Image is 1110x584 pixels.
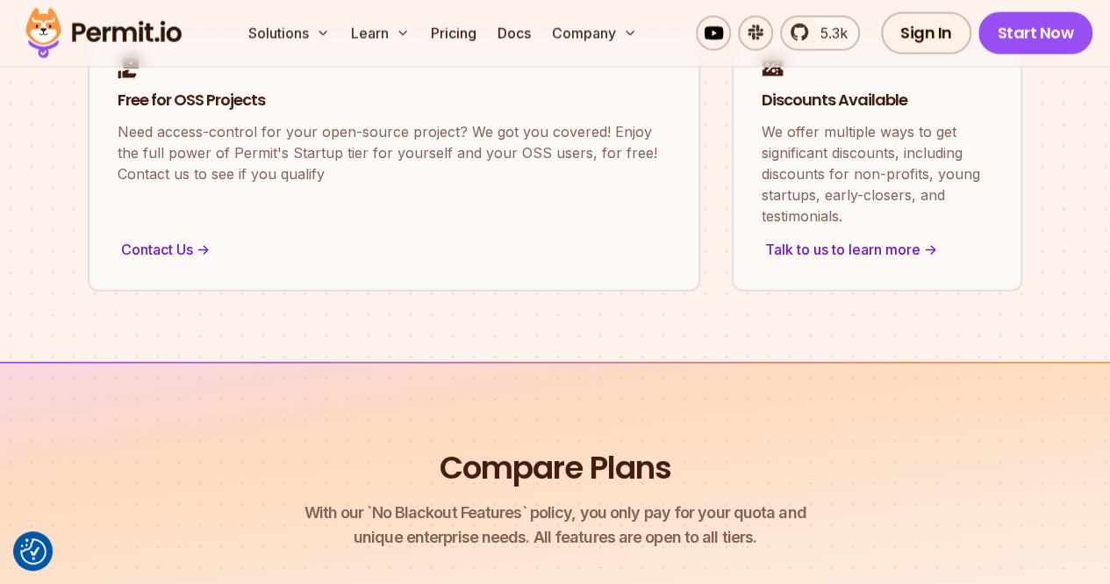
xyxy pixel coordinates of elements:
[344,16,417,51] button: Learn
[118,121,670,184] p: Need access-control for your open-source project? We got you covered! Enjoy the full power of Per...
[118,90,670,112] h2: Free for OSS Projects
[118,237,670,262] div: Contact Us
[20,538,47,565] img: Revisit consent button
[88,27,700,292] a: Free for OSS ProjectsNeed access-control for your open-source project? We got you covered! Enjoy ...
[762,237,992,262] div: Talk to us to learn more
[304,501,806,550] p: unique enterprise needs. All features are open to all tiers.
[18,4,190,63] img: Permit logo
[440,446,671,490] h2: Compare Plans
[197,239,210,260] span: ->
[241,16,337,51] button: Solutions
[732,27,1022,292] a: Discounts AvailableWe offer multiple ways to get significant discounts, including discounts for n...
[304,501,806,525] span: With our `No Blackout Features` policy, you only pay for your quota and
[780,16,860,51] a: 5.3k
[20,538,47,565] button: Consent Preferences
[491,16,538,51] a: Docs
[810,23,848,44] span: 5.3k
[762,121,992,227] p: We offer multiple ways to get significant discounts, including discounts for non-profits, young s...
[924,239,937,260] span: ->
[881,12,971,54] a: Sign In
[978,12,1093,54] a: Start Now
[424,16,483,51] a: Pricing
[762,90,992,112] h2: Discounts Available
[545,16,644,51] button: Company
